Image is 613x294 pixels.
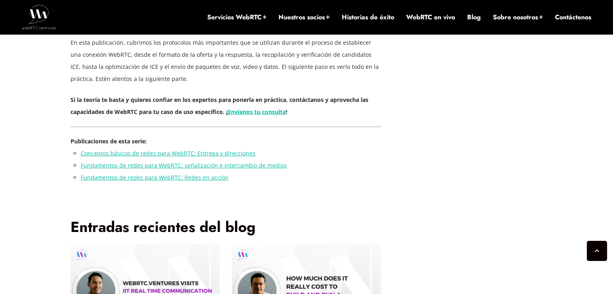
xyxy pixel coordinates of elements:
font: Nuestros socios [278,12,325,22]
font: Si la teoría te basta y quieres confiar en los expertos para ponerla en práctica, contáctanos y a... [71,96,368,116]
a: Historias de éxito [342,13,394,22]
font: Historias de éxito [342,12,394,22]
a: Servicios WebRTC [207,13,266,22]
font: En esta publicación, cubrimos los protocolos más importantes que se utilizan durante el proceso d... [71,39,379,83]
a: Fundamentos de redes para WebRTC: señalización e intercambio de medios [81,161,287,169]
font: WebRTC en vivo [406,12,455,22]
font: Sobre nosotros [493,12,538,22]
a: Fundamentos de redes para WebRTC: Redes en acción [81,174,229,181]
a: Sobre nosotros [493,13,543,22]
a: WebRTC en vivo [406,13,455,22]
font: Blog [467,12,481,22]
a: Contáctenos [555,13,591,22]
img: WebRTC.ventures [22,5,56,29]
font: Entradas recientes del blog [71,216,256,237]
font: Contáctenos [555,12,591,22]
a: Conceptos básicos de redes para WebRTC: Entrega y direcciones [81,149,256,157]
font: Publicaciones de esta serie: [71,137,147,145]
a: Envíanos tu consulta [228,108,286,116]
font: ! [286,108,287,116]
a: Blog [467,13,481,22]
font: Servicios WebRTC [207,12,262,22]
